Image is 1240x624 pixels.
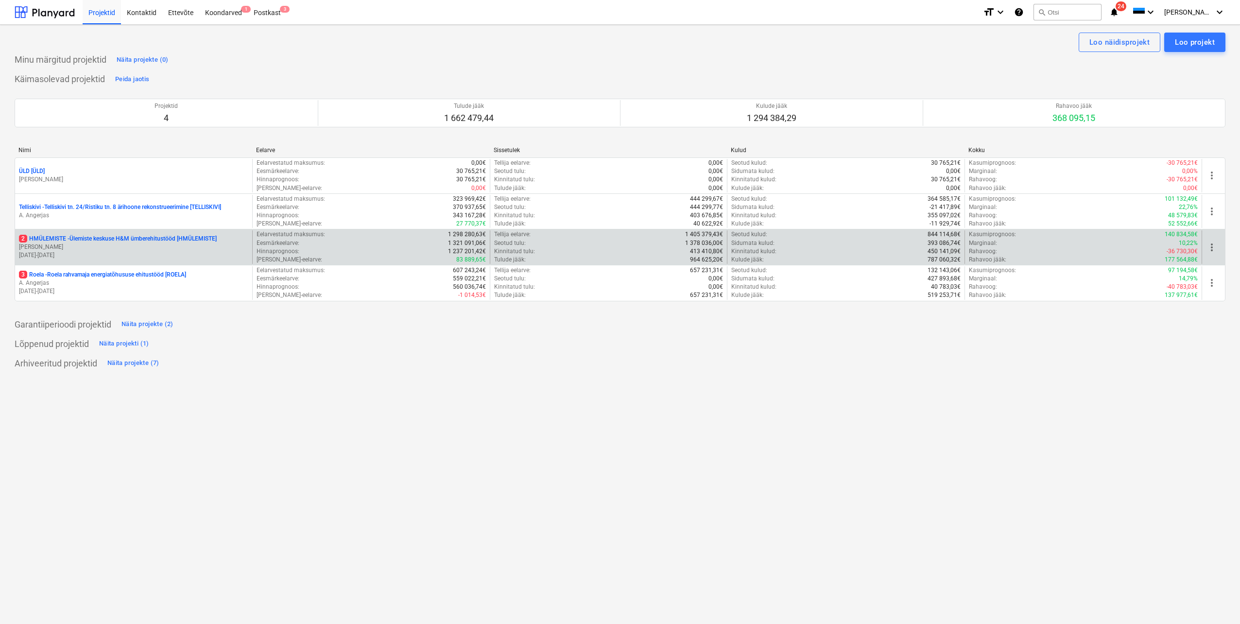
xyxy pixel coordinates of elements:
span: search [1038,8,1046,16]
p: 1 237 201,42€ [448,247,486,256]
p: 427 893,68€ [928,275,961,283]
p: Kulude jääk : [731,256,764,264]
p: 559 022,21€ [453,275,486,283]
p: Tellija eelarve : [494,266,531,275]
p: 657 231,31€ [690,266,723,275]
p: 1 298 280,63€ [448,230,486,239]
p: -36 730,30€ [1167,247,1198,256]
p: 0,00€ [471,184,486,192]
p: 1 662 479,44 [444,112,494,124]
p: 844 114,68€ [928,230,961,239]
p: Rahavoo jääk : [969,291,1006,299]
p: 560 036,74€ [453,283,486,291]
div: Eelarve [256,147,486,154]
p: Sidumata kulud : [731,203,775,211]
p: Tellija eelarve : [494,195,531,203]
p: Rahavoo jääk : [969,220,1006,228]
p: 364 585,17€ [928,195,961,203]
p: Hinnaprognoos : [257,175,299,184]
p: -40 783,03€ [1167,283,1198,291]
div: Näita projekti (1) [99,338,149,349]
p: [PERSON_NAME]-eelarve : [257,220,322,228]
p: Kasumiprognoos : [969,195,1016,203]
p: 0,00€ [708,275,723,283]
div: 2HMÜLEMISTE -Ülemiste keskuse H&M ümberehitustööd [HMÜLEMISTE][PERSON_NAME][DATE]-[DATE] [19,235,248,260]
p: Marginaal : [969,203,997,211]
p: Rahavoog : [969,283,997,291]
p: Tellija eelarve : [494,230,531,239]
p: -11 929,74€ [930,220,961,228]
p: Seotud tulu : [494,203,526,211]
p: Tulude jääk : [494,291,526,299]
p: Rahavoo jääk [1052,102,1095,110]
p: 0,00€ [708,283,723,291]
p: 48 579,83€ [1168,211,1198,220]
p: 413 410,80€ [690,247,723,256]
p: Seotud tulu : [494,167,526,175]
span: 3 [280,6,290,13]
i: keyboard_arrow_down [1214,6,1225,18]
p: Kasumiprognoos : [969,159,1016,167]
p: 444 299,77€ [690,203,723,211]
p: Marginaal : [969,239,997,247]
p: Seotud kulud : [731,159,767,167]
p: Sidumata kulud : [731,275,775,283]
p: Tellija eelarve : [494,159,531,167]
p: 10,22% [1179,239,1198,247]
button: Loo projekt [1164,33,1225,52]
button: Otsi [1033,4,1102,20]
div: ÜLD [ÜLD][PERSON_NAME] [19,167,248,184]
div: Loo näidisprojekt [1089,36,1150,49]
button: Näita projekti (1) [97,336,152,352]
p: Rahavoo jääk : [969,184,1006,192]
p: 1 378 036,00€ [685,239,723,247]
p: Kinnitatud kulud : [731,247,776,256]
p: ÜLD [ÜLD] [19,167,45,175]
p: 40 622,92€ [693,220,723,228]
p: Minu märgitud projektid [15,54,106,66]
i: format_size [983,6,995,18]
div: Peida jaotis [115,74,149,85]
span: 1 [241,6,251,13]
p: A. Angerjas [19,211,248,220]
p: 101 132,49€ [1165,195,1198,203]
p: Kinnitatud tulu : [494,247,535,256]
p: 450 141,09€ [928,247,961,256]
i: notifications [1109,6,1119,18]
p: 787 060,32€ [928,256,961,264]
p: 83 889,65€ [456,256,486,264]
p: Eesmärkeelarve : [257,239,299,247]
p: 22,76% [1179,203,1198,211]
p: 444 299,67€ [690,195,723,203]
p: Hinnaprognoos : [257,211,299,220]
p: 0,00% [1182,167,1198,175]
p: Arhiveeritud projektid [15,358,97,369]
button: Näita projekte (0) [114,52,171,68]
div: Näita projekte (0) [117,54,169,66]
p: 657 231,31€ [690,291,723,299]
p: Roela - Roela rahvamaja energiatõhususe ehitustööd [ROELA] [19,271,186,279]
p: 0,00€ [708,159,723,167]
p: Kinnitatud kulud : [731,175,776,184]
p: 0,00€ [1183,184,1198,192]
p: Sidumata kulud : [731,239,775,247]
p: Seotud kulud : [731,195,767,203]
p: 140 834,58€ [1165,230,1198,239]
p: 0,00€ [946,184,961,192]
p: 14,79% [1179,275,1198,283]
p: Hinnaprognoos : [257,283,299,291]
p: Rahavoog : [969,211,997,220]
p: Eesmärkeelarve : [257,167,299,175]
p: [PERSON_NAME] [19,243,248,251]
span: [PERSON_NAME] [1164,8,1213,16]
p: 403 676,85€ [690,211,723,220]
p: Kulude jääk : [731,220,764,228]
p: Rahavoog : [969,247,997,256]
p: 393 086,74€ [928,239,961,247]
p: Kulude jääk [747,102,796,110]
p: 30 765,21€ [456,167,486,175]
p: 4 [155,112,178,124]
p: 0,00€ [708,175,723,184]
p: Tulude jääk [444,102,494,110]
p: 137 977,61€ [1165,291,1198,299]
